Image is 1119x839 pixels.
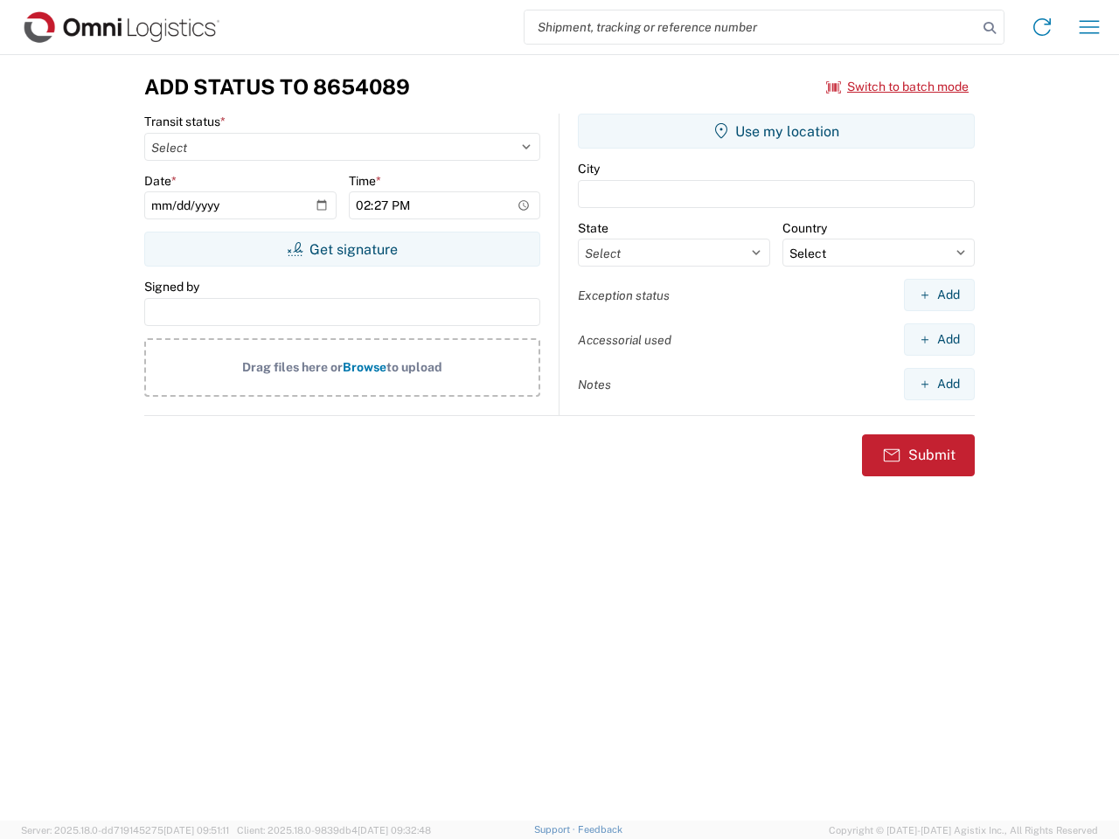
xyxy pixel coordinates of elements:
[829,822,1098,838] span: Copyright © [DATE]-[DATE] Agistix Inc., All Rights Reserved
[144,173,177,189] label: Date
[144,114,226,129] label: Transit status
[904,368,975,400] button: Add
[525,10,977,44] input: Shipment, tracking or reference number
[386,360,442,374] span: to upload
[349,173,381,189] label: Time
[578,377,611,392] label: Notes
[343,360,386,374] span: Browse
[237,825,431,836] span: Client: 2025.18.0-9839db4
[144,279,199,295] label: Signed by
[21,825,229,836] span: Server: 2025.18.0-dd719145275
[578,114,975,149] button: Use my location
[144,74,410,100] h3: Add Status to 8654089
[904,323,975,356] button: Add
[578,220,608,236] label: State
[578,824,622,835] a: Feedback
[534,824,578,835] a: Support
[242,360,343,374] span: Drag files here or
[782,220,827,236] label: Country
[358,825,431,836] span: [DATE] 09:32:48
[578,332,671,348] label: Accessorial used
[578,161,600,177] label: City
[144,232,540,267] button: Get signature
[826,73,969,101] button: Switch to batch mode
[163,825,229,836] span: [DATE] 09:51:11
[578,288,670,303] label: Exception status
[904,279,975,311] button: Add
[862,434,975,476] button: Submit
